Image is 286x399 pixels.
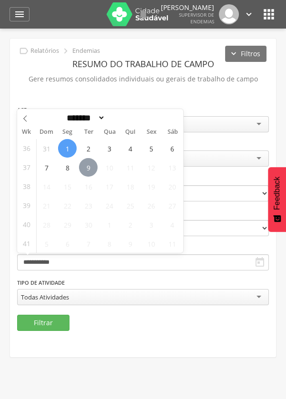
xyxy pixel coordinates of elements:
[100,234,118,253] span: Outubro 8, 2025
[142,177,160,196] span: Setembro 19, 2025
[23,196,30,215] span: 39
[60,46,71,56] i: 
[79,139,98,158] span: Setembro 2, 2025
[19,46,29,56] i: 
[17,72,269,86] p: Gere resumos consolidados individuais ou gerais de trabalho de campo
[17,125,36,139] span: Wk
[37,139,56,158] span: Agosto 31, 2025
[79,234,98,253] span: Outubro 7, 2025
[30,47,59,55] p: Relatórios
[100,177,118,196] span: Setembro 17, 2025
[161,4,214,11] p: [PERSON_NAME]
[14,9,25,20] i: 
[58,177,77,196] span: Setembro 15, 2025
[142,139,160,158] span: Setembro 5, 2025
[79,177,98,196] span: Setembro 16, 2025
[100,158,118,177] span: Setembro 10, 2025
[23,158,30,177] span: 37
[79,158,98,177] span: Setembro 9, 2025
[58,196,77,215] span: Setembro 22, 2025
[58,139,77,158] span: Setembro 1, 2025
[78,129,99,135] span: Ter
[37,234,56,253] span: Outubro 5, 2025
[120,129,141,135] span: Qui
[163,177,181,196] span: Setembro 20, 2025
[23,215,30,234] span: 40
[225,46,266,62] button: Filtros
[23,234,30,253] span: 41
[254,257,266,268] i: 
[37,196,56,215] span: Setembro 21, 2025
[21,293,69,301] div: Todas Atividades
[121,234,139,253] span: Outubro 9, 2025
[100,196,118,215] span: Setembro 24, 2025
[121,215,139,234] span: Outubro 2, 2025
[142,215,160,234] span: Outubro 3, 2025
[79,196,98,215] span: Setembro 23, 2025
[57,129,78,135] span: Seg
[17,279,65,287] label: Tipo de Atividade
[273,177,281,210] span: Feedback
[17,315,69,331] button: Filtrar
[142,196,160,215] span: Setembro 26, 2025
[23,139,30,158] span: 36
[17,106,27,114] label: ACE
[138,4,149,24] a: 
[10,7,30,21] a: 
[163,158,181,177] span: Setembro 13, 2025
[179,11,214,25] span: Supervisor de Endemias
[162,129,183,135] span: Sáb
[17,55,269,72] header: Resumo do Trabalho de Campo
[23,177,30,196] span: 38
[163,215,181,234] span: Outubro 4, 2025
[64,113,106,123] select: Month
[37,177,56,196] span: Setembro 14, 2025
[37,215,56,234] span: Setembro 28, 2025
[121,177,139,196] span: Setembro 18, 2025
[58,158,77,177] span: Setembro 8, 2025
[244,4,254,24] a: 
[163,196,181,215] span: Setembro 27, 2025
[79,215,98,234] span: Setembro 30, 2025
[58,234,77,253] span: Outubro 6, 2025
[100,139,118,158] span: Setembro 3, 2025
[244,9,254,20] i: 
[58,215,77,234] span: Setembro 29, 2025
[105,113,137,123] input: Year
[37,158,56,177] span: Setembro 7, 2025
[121,158,139,177] span: Setembro 11, 2025
[121,139,139,158] span: Setembro 4, 2025
[141,129,162,135] span: Sex
[163,234,181,253] span: Outubro 11, 2025
[121,196,139,215] span: Setembro 25, 2025
[72,47,100,55] p: Endemias
[100,215,118,234] span: Outubro 1, 2025
[142,158,160,177] span: Setembro 12, 2025
[268,167,286,232] button: Feedback - Mostrar pesquisa
[261,7,276,22] i: 
[142,234,160,253] span: Outubro 10, 2025
[163,139,181,158] span: Setembro 6, 2025
[36,129,57,135] span: Dom
[138,9,149,20] i: 
[99,129,120,135] span: Qua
